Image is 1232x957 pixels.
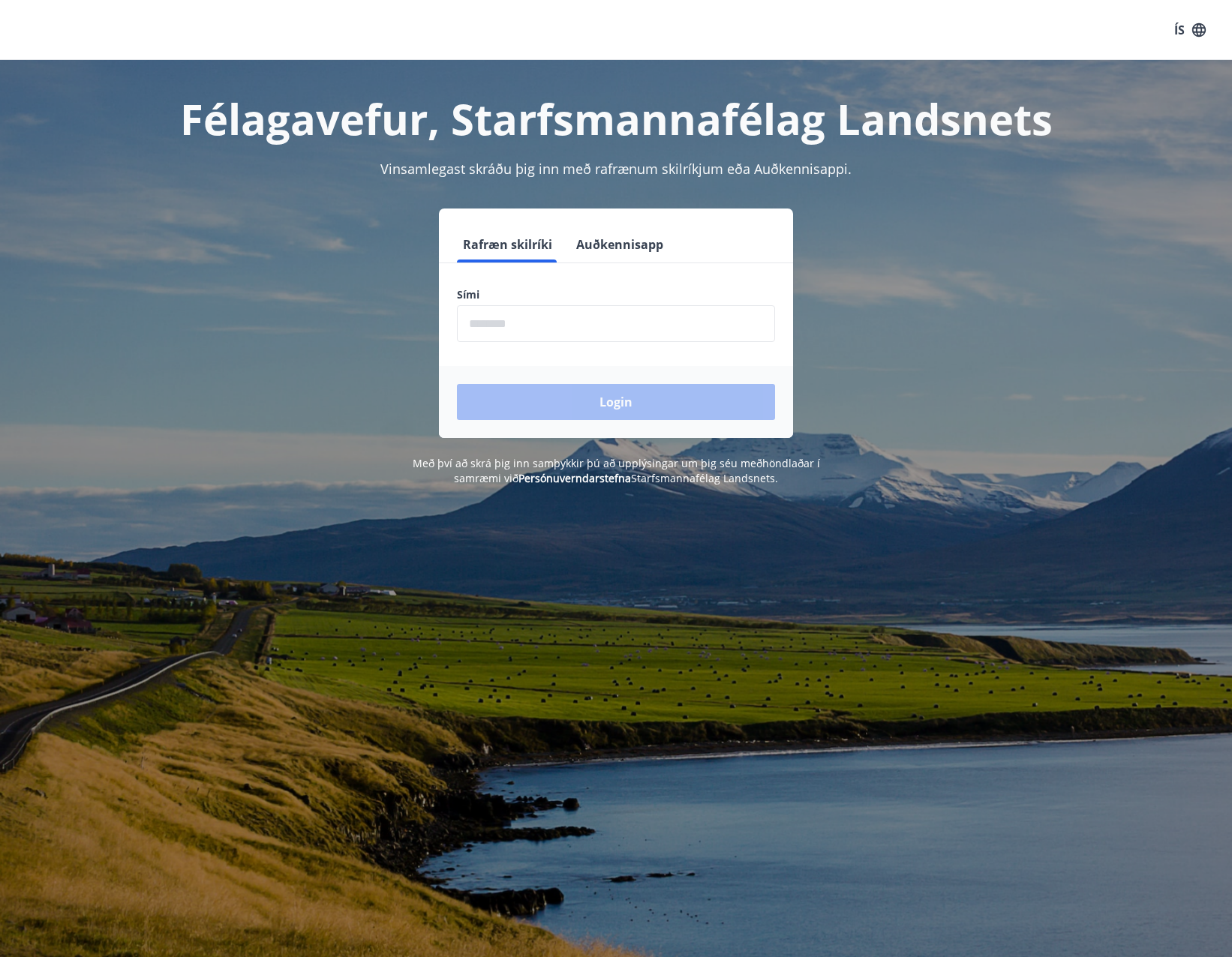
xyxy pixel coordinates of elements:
span: Með því að skrá þig inn samþykkir þú að upplýsingar um þig séu meðhöndlaðar í samræmi við Starfsm... [413,456,820,485]
button: ÍS [1166,16,1214,43]
h1: Félagavefur, Starfsmannafélag Landsnets [94,90,1138,147]
a: Persónuverndarstefna [518,471,631,485]
button: Rafræn skilríki [457,226,558,262]
button: Auðkennisapp [570,226,669,262]
label: Sími [457,287,775,302]
span: Vinsamlegast skráðu þig inn með rafrænum skilríkjum eða Auðkennisappi. [380,160,852,178]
